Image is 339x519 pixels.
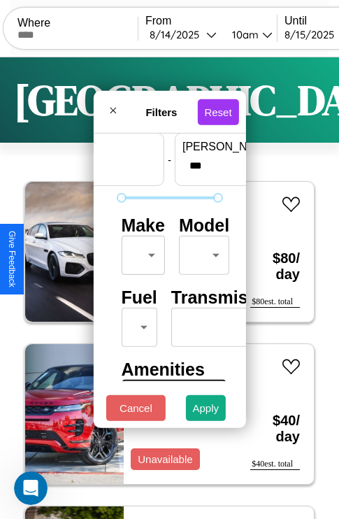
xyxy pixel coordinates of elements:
[145,27,221,42] button: 8/14/2025
[186,395,226,421] button: Apply
[250,399,300,459] h3: $ 40 / day
[168,150,171,169] p: -
[106,395,166,421] button: Cancel
[121,287,157,308] h4: Fuel
[38,141,157,153] label: min price
[138,450,192,469] p: Unavailable
[121,215,165,236] h4: Make
[14,471,48,505] iframe: Intercom live chat
[150,28,206,41] div: 8 / 14 / 2025
[250,459,300,470] div: $ 40 est. total
[7,231,17,287] div: Give Feedback
[125,106,197,118] h4: Filters
[250,297,300,308] div: $ 80 est. total
[121,360,217,380] h4: Amenities
[182,141,301,153] label: [PERSON_NAME]
[221,27,277,42] button: 10am
[171,287,284,308] h4: Transmission
[225,28,262,41] div: 10am
[145,15,277,27] label: From
[179,215,229,236] h4: Model
[17,17,138,29] label: Where
[250,236,300,297] h3: $ 80 / day
[197,99,238,125] button: Reset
